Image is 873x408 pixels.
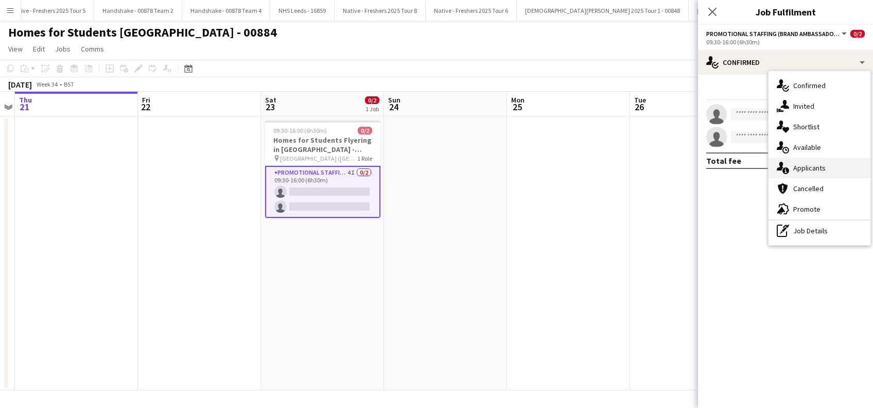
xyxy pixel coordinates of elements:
[29,42,49,56] a: Edit
[634,95,646,105] span: Tue
[769,75,870,96] div: Confirmed
[358,127,372,134] span: 0/2
[335,1,426,21] button: Native - Freshers 2025 Tour 8
[357,155,372,162] span: 1 Role
[769,158,870,178] div: Applicants
[511,95,525,105] span: Mon
[769,116,870,137] div: Shortlist
[698,5,873,19] h3: Job Fulfilment
[142,95,150,105] span: Fri
[365,96,379,104] span: 0/2
[264,101,276,113] span: 23
[81,44,104,54] span: Comms
[8,25,277,40] h1: Homes for Students [GEOGRAPHIC_DATA] - 00884
[55,44,71,54] span: Jobs
[689,1,861,21] button: [DEMOGRAPHIC_DATA][PERSON_NAME] 2025 Tour 2 - 00848
[18,101,32,113] span: 21
[706,38,865,46] div: 09:30-16:00 (6h30m)
[769,220,870,241] div: Job Details
[8,44,23,54] span: View
[77,42,108,56] a: Comms
[141,101,150,113] span: 22
[706,30,848,38] button: Promotional Staffing (Brand Ambassadors)
[64,80,74,88] div: BST
[8,79,32,90] div: [DATE]
[388,95,400,105] span: Sun
[4,42,27,56] a: View
[265,121,380,218] app-job-card: 09:30-16:00 (6h30m)0/2Homes for Students Flyering in [GEOGRAPHIC_DATA] - 00884 [GEOGRAPHIC_DATA] ...
[387,101,400,113] span: 24
[280,155,357,162] span: [GEOGRAPHIC_DATA] ([GEOGRAPHIC_DATA])
[51,42,75,56] a: Jobs
[706,30,840,38] span: Promotional Staffing (Brand Ambassadors)
[265,135,380,154] h3: Homes for Students Flyering in [GEOGRAPHIC_DATA] - 00884
[182,1,270,21] button: Handshake - 00878 Team 4
[510,101,525,113] span: 25
[270,1,335,21] button: NHS Leeds - 16859
[19,95,32,105] span: Thu
[633,101,646,113] span: 26
[517,1,689,21] button: [DEMOGRAPHIC_DATA][PERSON_NAME] 2025 Tour 1 - 00848
[769,137,870,158] div: Available
[94,1,182,21] button: Handshake - 00878 Team 2
[769,199,870,219] div: Promote
[33,44,45,54] span: Edit
[698,50,873,75] div: Confirmed
[426,1,517,21] button: Native - Freshers 2025 Tour 6
[769,96,870,116] div: Invited
[3,1,94,21] button: Native - Freshers 2025 Tour 5
[706,156,741,166] div: Total fee
[769,178,870,199] div: Cancelled
[365,105,379,113] div: 1 Job
[273,127,327,134] span: 09:30-16:00 (6h30m)
[34,80,60,88] span: Week 34
[265,95,276,105] span: Sat
[850,30,865,38] span: 0/2
[265,166,380,218] app-card-role: Promotional Staffing (Brand Ambassadors)4I0/209:30-16:00 (6h30m)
